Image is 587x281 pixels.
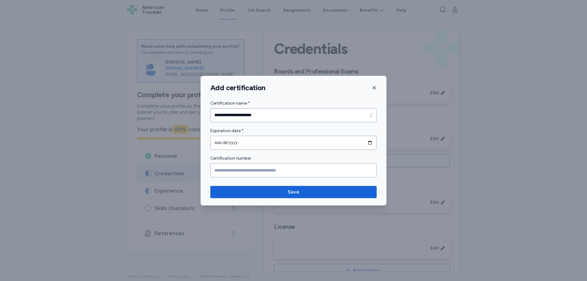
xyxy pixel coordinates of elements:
[288,188,299,196] span: Save
[210,83,265,92] h1: Add certification
[210,163,377,177] input: Certification number
[210,127,377,135] label: Expiration date *
[210,100,377,107] label: Certification name *
[210,186,377,198] button: Save
[210,155,377,162] label: Certification number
